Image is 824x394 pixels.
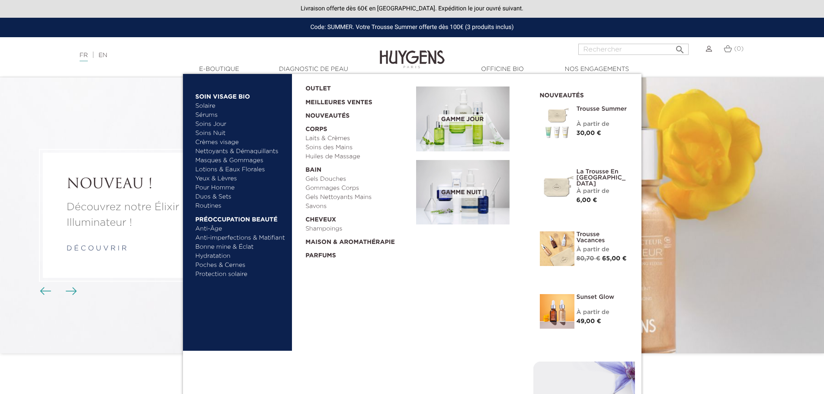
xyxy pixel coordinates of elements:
[196,211,286,224] a: Préoccupation beauté
[196,234,286,243] a: Anti-imperfections & Matifiant
[196,243,286,252] a: Bonne mine & Éclat
[540,231,574,266] img: La Trousse vacances
[196,183,286,192] a: Pour Homme
[416,86,527,151] a: Gamme jour
[176,65,263,74] a: E-Boutique
[577,308,628,317] div: À partir de
[577,187,628,196] div: À partir de
[416,160,527,225] a: Gamme nuit
[305,234,410,247] a: Maison & Aromathérapie
[459,65,546,74] a: Officine Bio
[380,36,445,70] img: Huygens
[305,80,402,93] a: OUTLET
[67,176,249,193] a: NOUVEAU !
[554,65,640,74] a: Nos engagements
[196,156,286,165] a: Masques & Gommages
[305,184,410,193] a: Gommages Corps
[578,44,689,55] input: Rechercher
[540,294,574,329] img: Sunset glow- un teint éclatant
[80,52,88,61] a: FR
[196,192,286,202] a: Duos & Sets
[196,252,286,261] a: Hydratation
[305,143,410,152] a: Soins des Mains
[305,224,410,234] a: Shampoings
[305,175,410,184] a: Gels Douches
[734,46,744,52] span: (0)
[305,134,410,143] a: Laits & Crèmes
[270,65,357,74] a: Diagnostic de peau
[416,160,510,225] img: routine_nuit_banner.jpg
[439,114,486,125] span: Gamme jour
[540,169,574,203] img: La Trousse en Coton
[577,256,600,262] span: 80,70 €
[305,211,410,224] a: Cheveux
[305,193,410,202] a: Gels Nettoyants Mains
[196,224,286,234] a: Anti-Âge
[196,102,286,111] a: Solaire
[196,270,286,279] a: Protection solaire
[577,197,597,203] span: 6,00 €
[196,111,286,120] a: Sérums
[305,107,410,121] a: Nouveautés
[439,187,484,198] span: Gamme nuit
[305,121,410,134] a: Corps
[577,318,601,324] span: 49,00 €
[196,261,286,270] a: Poches & Cernes
[540,89,628,99] h2: Nouveautés
[196,88,286,102] a: Soin Visage Bio
[196,165,286,174] a: Lotions & Eaux Florales
[305,93,402,107] a: Meilleures Ventes
[196,129,278,138] a: Soins Nuit
[67,246,127,253] a: d é c o u v r i r
[196,202,286,211] a: Routines
[416,86,510,151] img: routine_jour_banner.jpg
[305,247,410,260] a: Parfums
[196,138,286,147] a: Crèmes visage
[577,120,628,129] div: À partir de
[675,42,685,52] i: 
[577,231,628,243] a: Trousse Vacances
[672,41,688,53] button: 
[577,245,628,254] div: À partir de
[67,200,249,231] a: Découvrez notre Élixir Perfecteur Illuminateur !
[196,147,286,156] a: Nettoyants & Démaquillants
[75,50,337,61] div: |
[305,202,410,211] a: Savons
[577,106,628,112] a: Trousse Summer
[577,169,628,187] a: La Trousse en [GEOGRAPHIC_DATA]
[540,106,574,141] img: Trousse Summer
[602,256,627,262] span: 65,00 €
[196,120,286,129] a: Soins Jour
[99,52,107,58] a: EN
[43,285,71,298] div: Boutons du carrousel
[577,130,601,136] span: 30,00 €
[305,152,410,161] a: Huiles de Massage
[305,161,410,175] a: Bain
[196,174,286,183] a: Yeux & Lèvres
[577,294,628,300] a: Sunset Glow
